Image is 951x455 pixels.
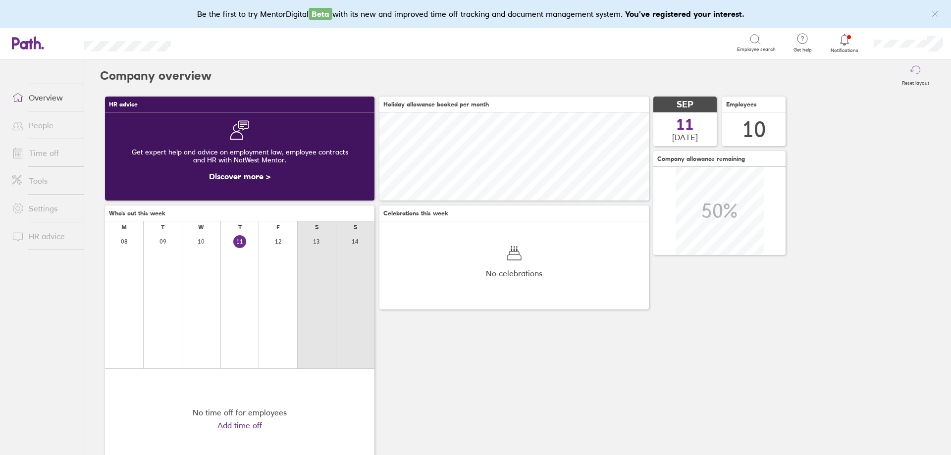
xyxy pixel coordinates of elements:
div: T [161,224,164,231]
span: 11 [676,117,694,133]
label: Reset layout [896,77,935,86]
b: You've registered your interest. [625,9,744,19]
a: Time off [4,143,84,163]
div: Get expert help and advice on employment law, employee contracts and HR with NatWest Mentor. [113,140,367,172]
a: Settings [4,199,84,218]
span: Notifications [829,48,861,53]
span: SEP [677,100,693,110]
span: Holiday allowance booked per month [383,101,489,108]
a: Overview [4,88,84,107]
div: W [198,224,204,231]
div: F [276,224,280,231]
span: Beta [309,8,332,20]
div: Search [198,38,223,47]
a: Discover more > [209,171,270,181]
h2: Company overview [100,60,211,92]
span: Employee search [737,47,776,52]
a: HR advice [4,226,84,246]
div: 10 [742,117,766,142]
span: [DATE] [672,133,698,142]
a: Add time off [217,421,262,430]
span: HR advice [109,101,138,108]
span: Celebrations this week [383,210,448,217]
div: S [354,224,357,231]
span: Who's out this week [109,210,165,217]
a: Tools [4,171,84,191]
span: Employees [726,101,757,108]
div: M [121,224,127,231]
div: Be the first to try MentorDigital with its new and improved time off tracking and document manage... [197,8,754,20]
div: S [315,224,318,231]
a: Notifications [829,33,861,53]
div: No time off for employees [193,408,287,417]
button: Reset layout [896,60,935,92]
div: T [238,224,242,231]
span: Company allowance remaining [657,155,745,162]
span: Get help [787,47,819,53]
span: No celebrations [486,269,542,278]
a: People [4,115,84,135]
